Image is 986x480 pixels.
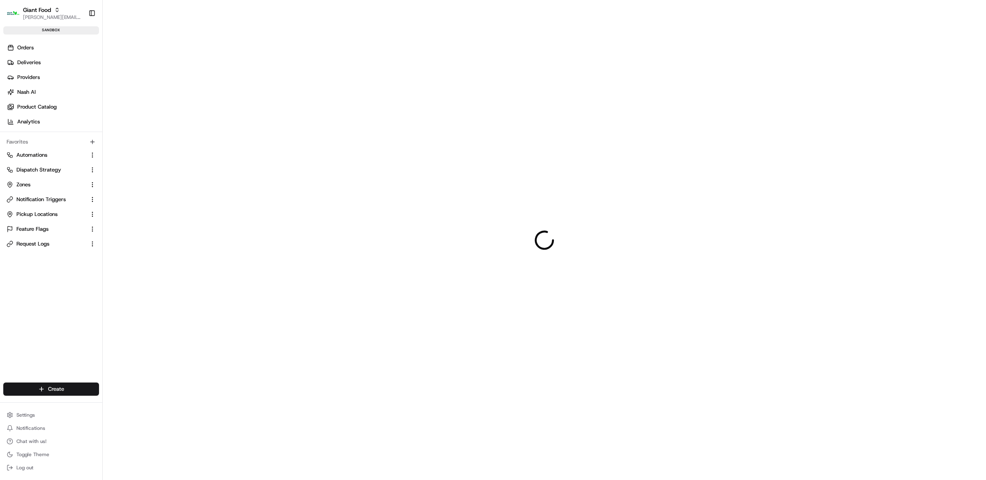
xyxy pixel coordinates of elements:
a: Orders [3,41,102,54]
button: [PERSON_NAME][EMAIL_ADDRESS][DOMAIN_NAME] [23,14,82,21]
button: Create [3,383,99,396]
img: Giant Food [7,7,20,20]
a: Product Catalog [3,100,102,114]
button: Toggle Theme [3,449,99,460]
button: Settings [3,409,99,421]
span: Pickup Locations [16,211,58,218]
span: Zones [16,181,30,188]
button: Notifications [3,422,99,434]
span: Automations [16,151,47,159]
a: Analytics [3,115,102,128]
button: Chat with us! [3,436,99,447]
span: Notifications [16,425,45,431]
a: Dispatch Strategy [7,166,86,174]
a: Request Logs [7,240,86,248]
span: Create [48,385,64,393]
button: Log out [3,462,99,473]
a: Nash AI [3,86,102,99]
span: Settings [16,412,35,418]
button: Giant FoodGiant Food[PERSON_NAME][EMAIL_ADDRESS][DOMAIN_NAME] [3,3,85,23]
div: sandbox [3,26,99,35]
button: Request Logs [3,237,99,250]
a: Notification Triggers [7,196,86,203]
span: Providers [17,74,40,81]
a: Providers [3,71,102,84]
span: Notification Triggers [16,196,66,203]
button: Notification Triggers [3,193,99,206]
span: Orders [17,44,34,51]
button: Giant Food [23,6,51,14]
span: Product Catalog [17,103,57,111]
button: Zones [3,178,99,191]
span: Chat with us! [16,438,46,445]
span: Feature Flags [16,225,48,233]
a: Automations [7,151,86,159]
span: Deliveries [17,59,41,66]
a: Pickup Locations [7,211,86,218]
span: Nash AI [17,88,36,96]
button: Feature Flags [3,223,99,236]
a: Zones [7,181,86,188]
span: Dispatch Strategy [16,166,61,174]
div: Favorites [3,135,99,148]
button: Pickup Locations [3,208,99,221]
span: Request Logs [16,240,49,248]
a: Deliveries [3,56,102,69]
span: Analytics [17,118,40,125]
a: Feature Flags [7,225,86,233]
span: Toggle Theme [16,451,49,458]
button: Dispatch Strategy [3,163,99,176]
span: Log out [16,464,33,471]
button: Automations [3,148,99,162]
